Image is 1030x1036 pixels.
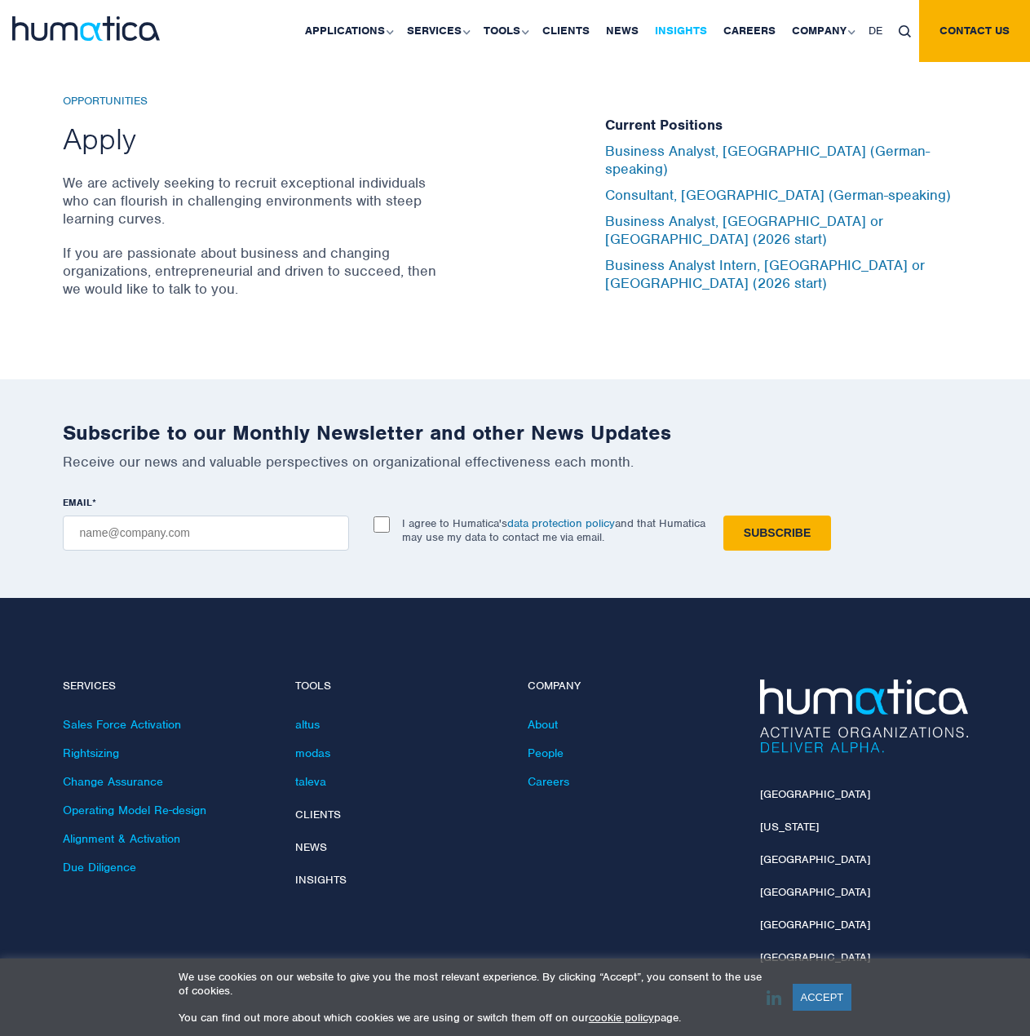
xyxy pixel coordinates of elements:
p: We use cookies on our website to give you the most relevant experience. By clicking “Accept”, you... [179,970,772,998]
img: search_icon [899,25,911,38]
a: People [528,746,564,760]
a: Business Analyst Intern, [GEOGRAPHIC_DATA] or [GEOGRAPHIC_DATA] (2026 start) [605,256,925,292]
a: Rightsizing [63,746,119,760]
p: You can find out more about which cookies we are using or switch them off on our page. [179,1011,772,1025]
a: [GEOGRAPHIC_DATA] [760,950,870,964]
a: Alignment & Activation [63,831,180,846]
a: Consultant, [GEOGRAPHIC_DATA] (German-speaking) [605,186,951,204]
a: Sales Force Activation [63,717,181,732]
input: Subscribe [723,516,831,551]
a: Due Diligence [63,860,136,874]
a: Careers [528,774,569,789]
a: data protection policy [507,516,615,530]
a: [GEOGRAPHIC_DATA] [760,918,870,932]
a: About [528,717,558,732]
a: cookie policy [589,1011,654,1025]
p: If you are passionate about business and changing organizations, entrepreneurial and driven to su... [63,244,442,298]
span: DE [869,24,882,38]
a: [GEOGRAPHIC_DATA] [760,787,870,801]
a: Business Analyst, [GEOGRAPHIC_DATA] or [GEOGRAPHIC_DATA] (2026 start) [605,212,883,248]
a: Clients [295,808,341,821]
h4: Tools [295,680,503,693]
a: altus [295,717,320,732]
h5: Current Positions [605,117,968,135]
a: taleva [295,774,326,789]
img: Humatica [760,680,968,753]
a: ACCEPT [793,984,852,1011]
h4: Company [528,680,736,693]
p: I agree to Humatica's and that Humatica may use my data to contact me via email. [402,516,705,544]
a: Change Assurance [63,774,163,789]
p: We are actively seeking to recruit exceptional individuals who can flourish in challenging enviro... [63,174,442,228]
a: [GEOGRAPHIC_DATA] [760,852,870,866]
a: modas [295,746,330,760]
a: [GEOGRAPHIC_DATA] [760,885,870,899]
h4: Services [63,680,271,693]
a: [US_STATE] [760,820,819,834]
h2: Apply [63,120,442,157]
input: name@company.com [63,516,349,551]
h6: Opportunities [63,95,442,108]
h2: Subscribe to our Monthly Newsletter and other News Updates [63,420,968,445]
input: I agree to Humatica'sdata protection policyand that Humatica may use my data to contact me via em... [374,516,390,533]
img: logo [12,16,160,41]
a: Business Analyst, [GEOGRAPHIC_DATA] (German-speaking) [605,142,930,178]
span: EMAIL [63,496,92,509]
p: Receive our news and valuable perspectives on organizational effectiveness each month. [63,453,968,471]
a: Insights [295,873,347,887]
a: Operating Model Re-design [63,803,206,817]
a: News [295,840,327,854]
